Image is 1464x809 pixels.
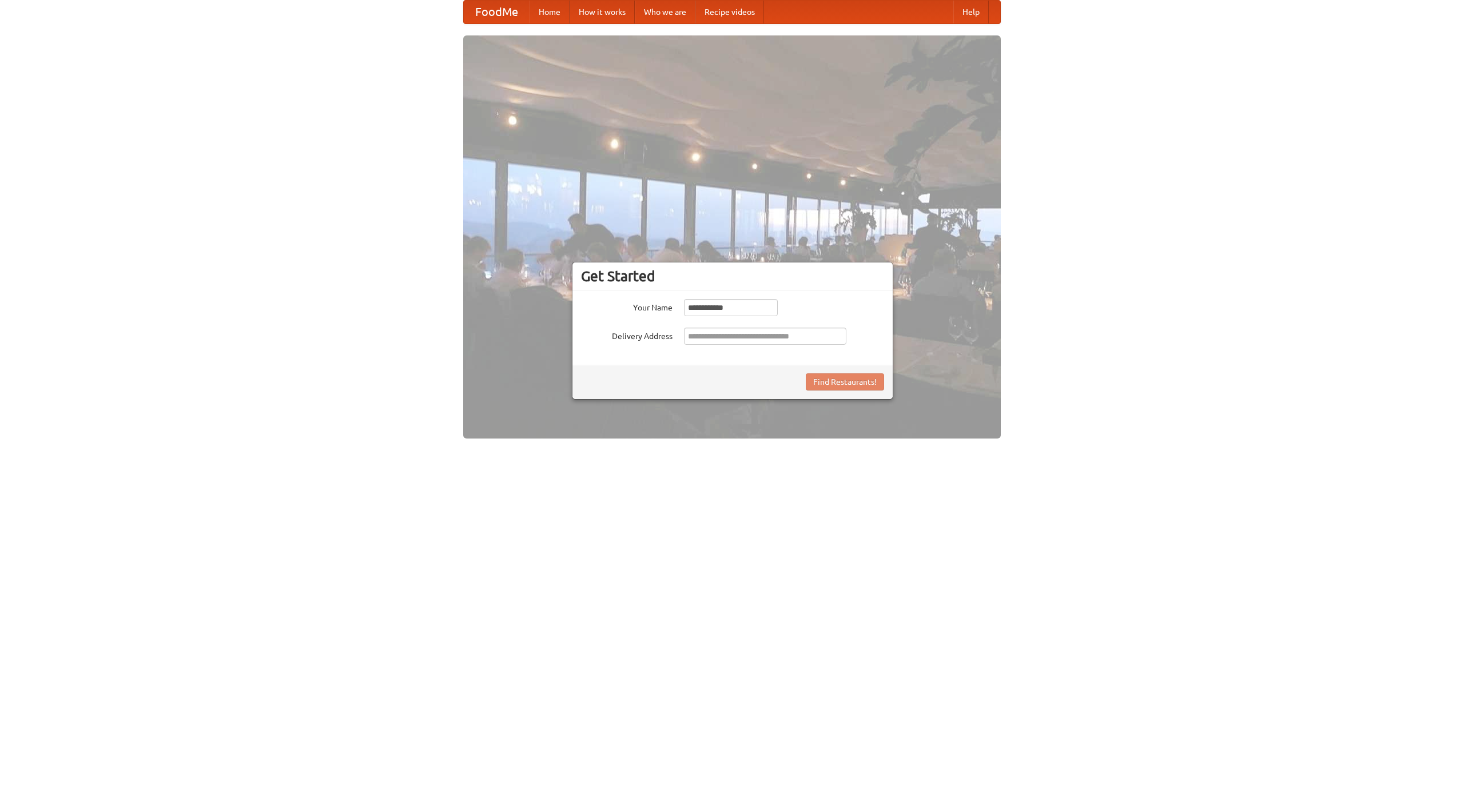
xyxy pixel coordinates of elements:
label: Delivery Address [581,328,673,342]
button: Find Restaurants! [806,373,884,390]
a: Who we are [635,1,695,23]
h3: Get Started [581,268,884,285]
a: How it works [570,1,635,23]
a: FoodMe [464,1,530,23]
label: Your Name [581,299,673,313]
a: Recipe videos [695,1,764,23]
a: Help [953,1,989,23]
a: Home [530,1,570,23]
